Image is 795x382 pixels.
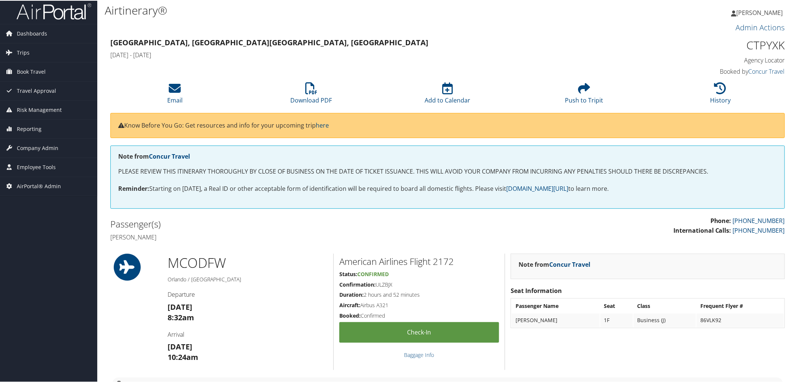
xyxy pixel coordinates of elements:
strong: Status: [339,270,357,277]
h5: ULZBJX [339,280,499,288]
strong: [DATE] [168,301,192,311]
h2: Passenger(s) [110,217,442,230]
a: [PHONE_NUMBER] [733,226,785,234]
span: Trips [17,43,30,61]
span: AirPortal® Admin [17,176,61,195]
strong: Booked: [339,311,361,318]
p: Know Before You Go: Get resources and info for your upcoming trip [118,120,777,130]
span: Employee Tools [17,157,56,176]
span: Risk Management [17,100,62,119]
strong: [GEOGRAPHIC_DATA], [GEOGRAPHIC_DATA] [GEOGRAPHIC_DATA], [GEOGRAPHIC_DATA] [110,37,428,47]
a: [PHONE_NUMBER] [733,216,785,224]
a: History [710,86,731,104]
strong: Reminder: [118,184,149,192]
span: [PERSON_NAME] [737,8,783,16]
strong: [DATE] [168,341,192,351]
strong: Aircraft: [339,301,360,308]
strong: Duration: [339,290,364,297]
a: Admin Actions [736,22,785,32]
strong: Phone: [710,216,731,224]
strong: Note from [519,260,590,268]
h5: 2 hours and 52 minutes [339,290,499,298]
h2: American Airlines Flight 2172 [339,254,499,267]
span: Book Travel [17,62,46,80]
h1: Airtinerary® [105,2,562,18]
strong: 10:24am [168,351,198,361]
a: Download PDF [290,86,332,104]
a: Concur Travel [149,152,190,160]
span: Reporting [17,119,42,138]
a: here [316,120,329,129]
span: Dashboards [17,24,47,42]
h1: MCO DFW [168,253,328,272]
strong: Seat Information [511,286,562,294]
a: Check-in [339,321,499,342]
td: [PERSON_NAME] [512,313,599,326]
h4: Booked by [625,67,785,75]
strong: Note from [118,152,190,160]
a: Push to Tripit [565,86,603,104]
th: Frequent Flyer # [697,299,784,312]
a: Add to Calendar [425,86,470,104]
h4: Agency Locator [625,55,785,64]
p: Starting on [DATE], a Real ID or other acceptable form of identification will be required to boar... [118,183,777,193]
h5: Airbus A321 [339,301,499,308]
strong: Confirmation: [339,280,376,287]
img: airportal-logo.png [16,2,91,19]
span: Company Admin [17,138,58,157]
a: Concur Travel [549,260,590,268]
a: [PERSON_NAME] [731,1,791,23]
p: PLEASE REVIEW THIS ITINERARY THOROUGHLY BY CLOSE OF BUSINESS ON THE DATE OF TICKET ISSUANCE. THIS... [118,166,777,176]
span: Confirmed [357,270,389,277]
th: Passenger Name [512,299,599,312]
h4: Arrival [168,330,328,338]
h1: CTPYXK [625,37,785,52]
th: Class [634,299,696,312]
a: Baggage Info [404,351,434,358]
a: Concur Travel [749,67,785,75]
a: [DOMAIN_NAME][URL] [506,184,568,192]
h5: Confirmed [339,311,499,319]
th: Seat [600,299,633,312]
h4: Departure [168,290,328,298]
span: Travel Approval [17,81,56,100]
h4: [PERSON_NAME] [110,232,442,241]
td: Business (J) [634,313,696,326]
strong: International Calls: [673,226,731,234]
h5: Orlando / [GEOGRAPHIC_DATA] [168,275,328,282]
strong: 8:32am [168,312,194,322]
td: 86VLK92 [697,313,784,326]
td: 1F [600,313,633,326]
a: Email [167,86,183,104]
h4: [DATE] - [DATE] [110,50,614,58]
